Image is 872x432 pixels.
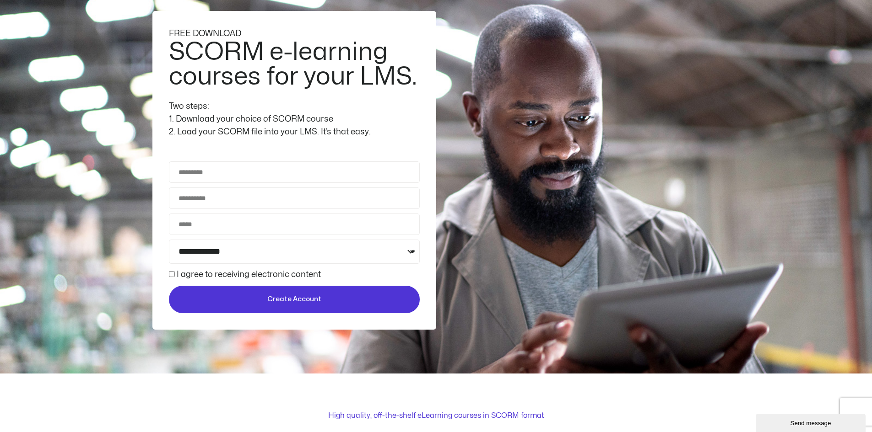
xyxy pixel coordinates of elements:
[169,126,420,139] div: 2. Load your SCORM file into your LMS. It’s that easy.
[169,100,420,113] div: Two steps:
[169,27,420,40] div: FREE DOWNLOAD
[756,412,867,432] iframe: chat widget
[169,286,420,313] button: Create Account
[177,271,321,278] label: I agree to receiving electronic content
[328,410,544,421] p: High quality, off-the-shelf eLearning courses in SCORM format
[169,40,417,89] h2: SCORM e-learning courses for your LMS.
[169,113,420,126] div: 1. Download your choice of SCORM course
[267,294,321,305] span: Create Account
